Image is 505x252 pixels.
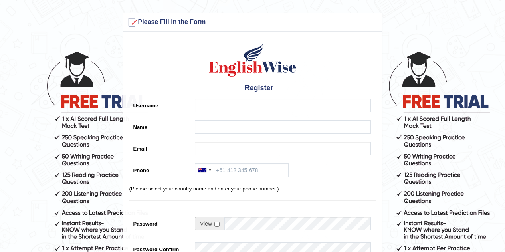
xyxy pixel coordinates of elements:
[129,120,191,131] label: Name
[195,163,289,177] input: +61 412 345 678
[129,99,191,109] label: Username
[214,222,220,227] input: Show/Hide Password
[207,42,298,78] img: Logo of English Wise create a new account for intelligent practice with AI
[129,185,376,192] p: (Please select your country name and enter your phone number.)
[129,142,191,153] label: Email
[129,217,191,228] label: Password
[195,164,214,177] div: Australia: +61
[129,163,191,174] label: Phone
[125,16,380,29] h3: Please Fill in the Form
[129,82,376,95] h4: Register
